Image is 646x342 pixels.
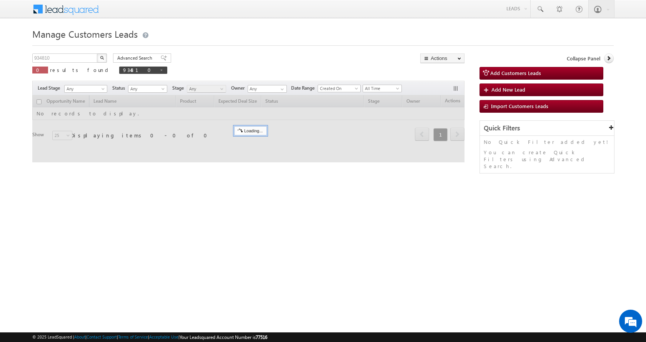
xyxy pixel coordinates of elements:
[74,334,85,339] a: About
[128,85,165,92] span: Any
[318,85,358,92] span: Created On
[187,85,224,92] span: Any
[363,85,402,92] a: All Time
[50,67,111,73] span: results found
[65,85,105,92] span: Any
[276,85,286,93] a: Show All Items
[363,85,400,92] span: All Time
[234,126,267,135] div: Loading...
[32,28,138,40] span: Manage Customers Leads
[100,56,104,60] img: Search
[128,85,167,93] a: Any
[256,334,267,340] span: 77516
[38,85,63,92] span: Lead Stage
[112,85,128,92] span: Status
[36,67,44,73] span: 0
[149,334,178,339] a: Acceptable Use
[491,86,525,93] span: Add New Lead
[484,149,610,170] p: You can create Quick Filters using Advanced Search.
[318,85,361,92] a: Created On
[231,85,248,92] span: Owner
[491,103,548,109] span: Import Customers Leads
[180,334,267,340] span: Your Leadsquared Account Number is
[187,85,226,93] a: Any
[490,70,541,76] span: Add Customers Leads
[64,85,107,93] a: Any
[420,53,465,63] button: Actions
[567,55,600,62] span: Collapse Panel
[118,334,148,339] a: Terms of Service
[87,334,117,339] a: Contact Support
[32,334,267,341] span: © 2025 LeadSquared | | | | |
[117,55,155,62] span: Advanced Search
[123,67,156,73] span: 934810
[480,121,614,136] div: Quick Filters
[248,85,287,93] input: Type to Search
[484,138,610,145] p: No Quick Filter added yet!
[291,85,318,92] span: Date Range
[172,85,187,92] span: Stage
